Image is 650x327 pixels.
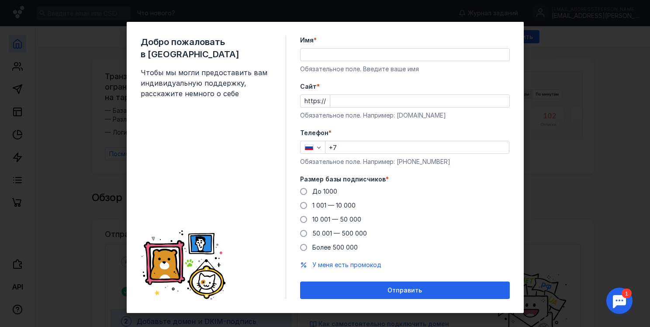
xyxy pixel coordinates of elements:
[300,157,510,166] div: Обязательное поле. Например: [PHONE_NUMBER]
[312,230,367,237] span: 50 001 — 500 000
[312,261,381,269] button: У меня есть промокод
[300,82,317,91] span: Cайт
[300,282,510,299] button: Отправить
[300,65,510,73] div: Обязательное поле. Введите ваше имя
[300,111,510,120] div: Обязательное поле. Например: [DOMAIN_NAME]
[312,261,381,268] span: У меня есть промокод
[300,36,314,45] span: Имя
[300,175,386,184] span: Размер базы подписчиков
[141,67,272,99] span: Чтобы мы могли предоставить вам индивидуальную поддержку, расскажите немного о себе
[141,36,272,60] span: Добро пожаловать в [GEOGRAPHIC_DATA]
[20,5,30,15] div: 1
[312,216,361,223] span: 10 001 — 50 000
[387,287,422,294] span: Отправить
[312,244,358,251] span: Более 500 000
[312,188,337,195] span: До 1000
[312,202,356,209] span: 1 001 — 10 000
[300,129,328,137] span: Телефон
